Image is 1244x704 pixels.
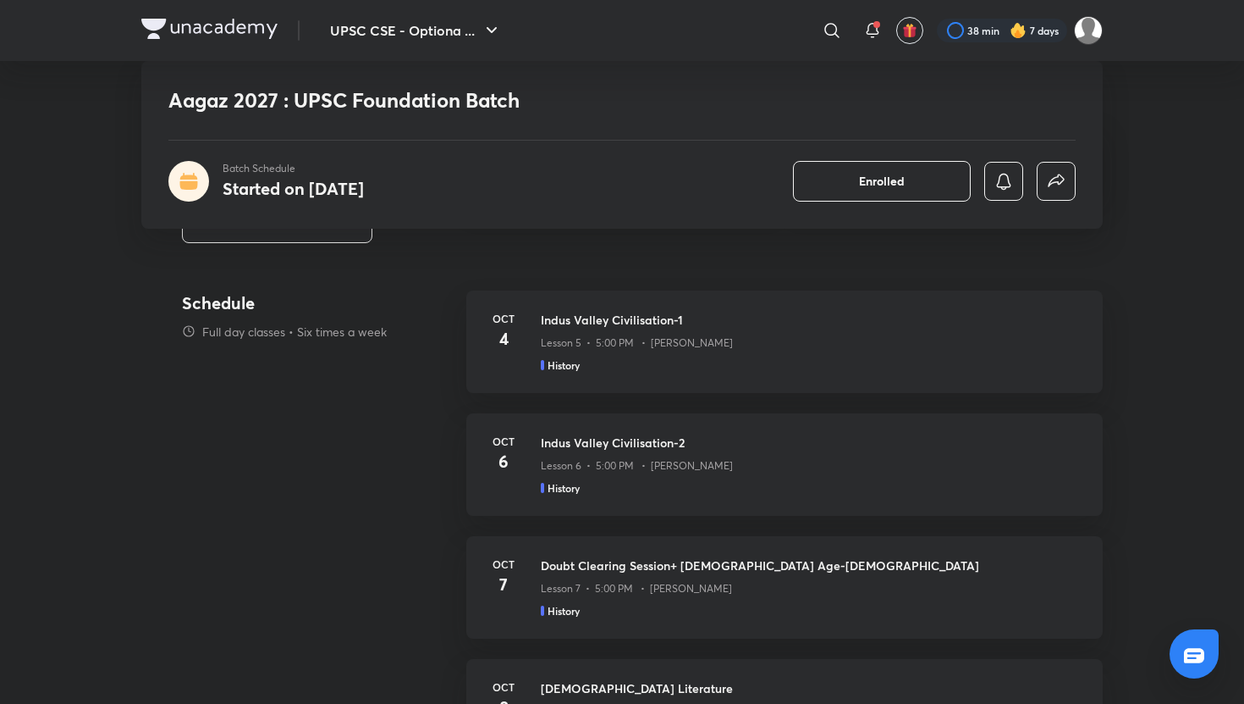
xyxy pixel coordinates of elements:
[548,358,580,373] h5: History
[541,434,1082,452] h3: Indus Valley Civilisation-2
[487,557,520,572] h6: Oct
[541,581,732,596] p: Lesson 7 • 5:00 PM • [PERSON_NAME]
[466,413,1103,536] a: Oct6Indus Valley Civilisation-2Lesson 6 • 5:00 PM • [PERSON_NAME]History
[466,291,1103,413] a: Oct4Indus Valley Civilisation-1Lesson 5 • 5:00 PM • [PERSON_NAME]History
[223,161,364,176] p: Batch Schedule
[902,23,917,38] img: avatar
[168,88,831,113] h1: Aagaz 2027 : UPSC Foundation Batch
[541,311,1082,329] h3: Indus Valley Civilisation-1
[487,326,520,352] h4: 4
[466,536,1103,659] a: Oct7Doubt Clearing Session+ [DEMOGRAPHIC_DATA] Age-[DEMOGRAPHIC_DATA]Lesson 7 • 5:00 PM • [PERSON...
[223,177,364,200] h4: Started on [DATE]
[896,17,923,44] button: avatar
[548,480,580,496] h5: History
[548,603,580,618] h5: History
[859,173,905,190] span: Enrolled
[1010,22,1027,39] img: streak
[320,14,512,47] button: UPSC CSE - Optiona ...
[793,161,971,202] button: Enrolled
[541,335,733,351] p: Lesson 5 • 5:00 PM • [PERSON_NAME]
[541,557,1082,574] h3: Doubt Clearing Session+ [DEMOGRAPHIC_DATA] Age-[DEMOGRAPHIC_DATA]
[487,434,520,449] h6: Oct
[182,291,453,316] h4: Schedule
[487,679,520,695] h6: Oct
[141,19,278,39] img: Company Logo
[541,679,1082,697] h3: [DEMOGRAPHIC_DATA] Literature
[487,311,520,326] h6: Oct
[1074,16,1103,45] img: Ayush Kumar
[487,449,520,474] h4: 6
[141,19,278,43] a: Company Logo
[487,572,520,597] h4: 7
[541,458,733,474] p: Lesson 6 • 5:00 PM • [PERSON_NAME]
[202,323,387,341] p: Full day classes • Six times a week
